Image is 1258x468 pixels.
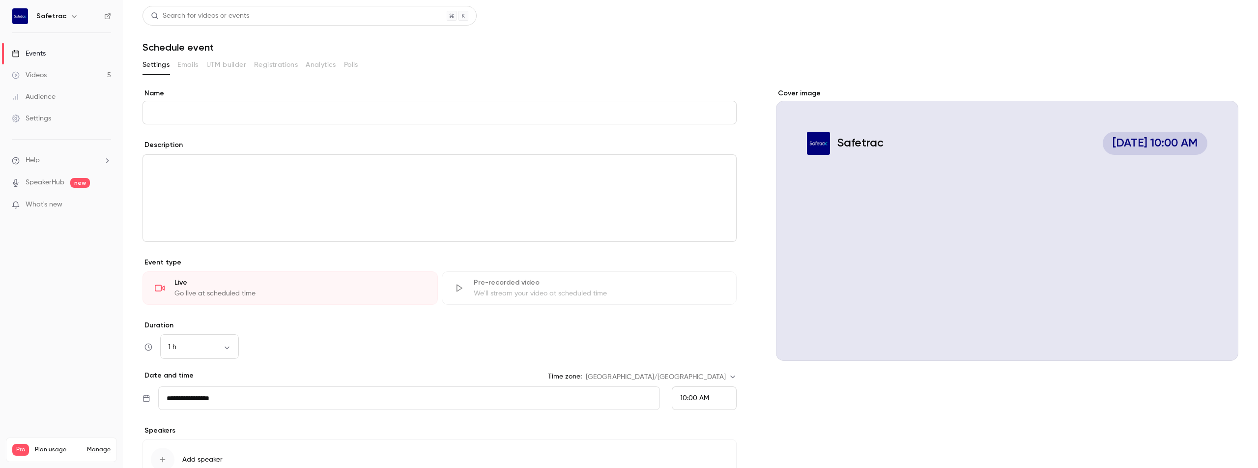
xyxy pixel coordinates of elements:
label: Name [143,88,737,98]
div: We'll stream your video at scheduled time [474,289,725,298]
section: Cover image [776,88,1238,361]
span: Registrations [254,60,298,70]
div: Go live at scheduled time [174,289,426,298]
span: 10:00 AM [680,395,709,402]
div: Settings [12,114,51,123]
div: From [672,386,737,410]
span: Plan usage [35,446,81,454]
button: Settings [143,57,170,73]
h1: Schedule event [143,41,1238,53]
div: Pre-recorded video [474,278,725,288]
div: Videos [12,70,47,80]
span: Pro [12,444,29,456]
div: LiveGo live at scheduled time [143,271,438,305]
div: editor [143,155,736,241]
label: Time zone: [548,372,582,381]
li: help-dropdown-opener [12,155,111,166]
span: Emails [177,60,198,70]
span: Help [26,155,40,166]
p: Speakers [143,426,737,436]
iframe: Noticeable Trigger [99,201,111,209]
p: Date and time [143,371,194,380]
a: Manage [87,446,111,454]
span: new [70,178,90,188]
h6: Safetrac [36,11,66,21]
label: Duration [143,321,737,330]
div: 1 h [160,342,239,352]
div: Pre-recorded videoWe'll stream your video at scheduled time [442,271,737,305]
span: Polls [344,60,358,70]
span: Analytics [306,60,336,70]
div: Audience [12,92,56,102]
label: Description [143,140,183,150]
div: Search for videos or events [151,11,249,21]
span: UTM builder [206,60,246,70]
span: What's new [26,200,62,210]
div: Events [12,49,46,58]
a: SpeakerHub [26,177,64,188]
div: [GEOGRAPHIC_DATA]/[GEOGRAPHIC_DATA] [586,372,737,382]
label: Cover image [776,88,1238,98]
p: Event type [143,258,737,267]
section: description [143,154,737,242]
img: Safetrac [12,8,28,24]
span: Add speaker [182,455,223,465]
div: Live [174,278,426,288]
